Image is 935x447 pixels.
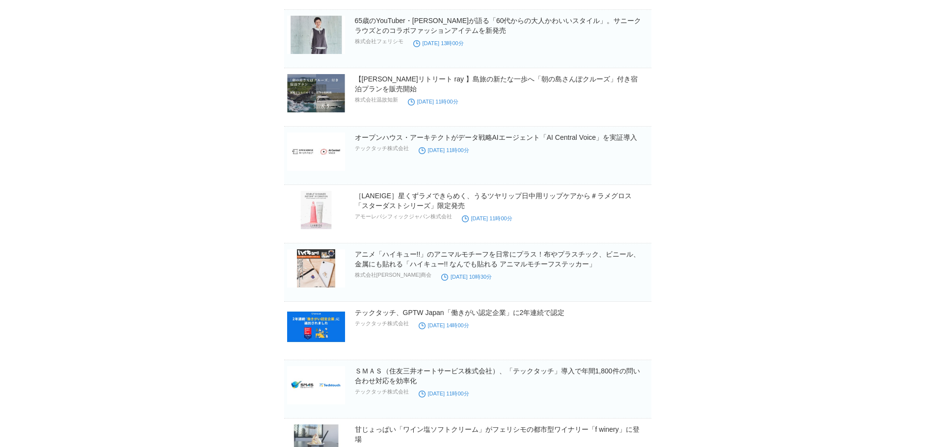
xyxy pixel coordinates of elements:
[287,16,345,54] img: 65歳のYouTuber・Mimiさんが語る「60代からの大人かわいいスタイル」。サニークラウズとのコラボファッションアイテムを新発売
[408,99,458,105] time: [DATE] 11時00分
[355,38,403,45] p: 株式会社フェリシモ
[355,388,409,395] p: テックタッチ株式会社
[355,145,409,152] p: テックタッチ株式会社
[287,191,345,229] img: ［LANEIGE］星くずラメできらめく、うるツヤリップ日中用リップケアから＃ラメグロス「スターダストシリーズ」限定発売
[441,274,492,280] time: [DATE] 10時30分
[462,215,512,221] time: [DATE] 11時00分
[413,40,464,46] time: [DATE] 13時00分
[419,147,469,153] time: [DATE] 11時00分
[355,17,641,34] a: 65歳のYouTuber・[PERSON_NAME]が語る「60代からの大人かわいいスタイル」。サニークラウズとのコラボファッションアイテムを新発売
[355,192,632,210] a: ［LANEIGE］星くずラメできらめく、うるツヤリップ日中用リップケアから＃ラメグロス「スターダストシリーズ」限定発売
[355,250,641,268] a: アニメ「ハイキュー!!」のアニマルモチーフを日常にプラス！布やプラスチック、ビニール、金属にも貼れる「ハイキュー!! なんでも貼れる アニマルモチーフステッカー」
[355,213,452,220] p: アモーレパシフィックジャパン株式会社
[419,322,469,328] time: [DATE] 14時00分
[419,391,469,396] time: [DATE] 11時00分
[287,74,345,112] img: 【五島リトリート ray 】島旅の新たな一歩へ「朝の島さんぽクルーズ」付き宿泊プランを販売開始
[355,75,638,93] a: 【[PERSON_NAME]リトリート ray 】島旅の新たな一歩へ「朝の島さんぽクルーズ」付き宿泊プランを販売開始
[355,425,640,443] a: 甘じょっぱい「ワイン塩ソフトクリーム」がフェリシモの都市型ワイナリー「f winery」に登場
[287,249,345,288] img: アニメ「ハイキュー!!」のアニマルモチーフを日常にプラス！布やプラスチック、ビニール、金属にも貼れる「ハイキュー!! なんでも貼れる アニマルモチーフステッカー」
[355,271,431,279] p: 株式会社[PERSON_NAME]商会
[355,309,565,316] a: テックタッチ、GPTW Japan「働きがい認定企業」に2年連続で認定
[355,133,638,141] a: オープンハウス・アーキテクトがデータ戦略AIエージェント「AI Central Voice」を実証導入
[287,308,345,346] img: テックタッチ、GPTW Japan「働きがい認定企業」に2年連続で認定
[355,320,409,327] p: テックタッチ株式会社
[287,132,345,171] img: オープンハウス・アーキテクトがデータ戦略AIエージェント「AI Central Voice」を実証導入
[287,366,345,404] img: 48939-331-4d229fdd4f1f2ac31a24e252815e59db-2400x1260.jpg
[355,96,398,104] p: 株式会社温故知新
[355,367,640,385] a: ＳＭＡＳ（住友三井オートサービス株式会社）、「テックタッチ」導入で年間1,800件の問い合わせ対応を効率化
